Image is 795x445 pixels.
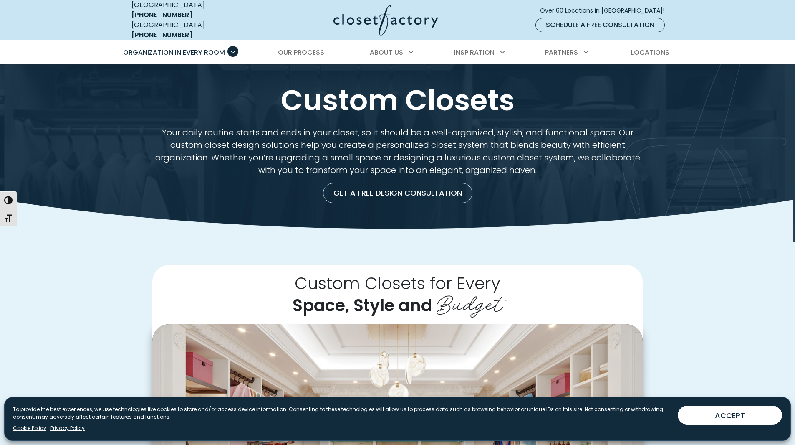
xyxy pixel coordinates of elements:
[678,406,782,425] button: ACCEPT
[545,48,578,57] span: Partners
[333,5,438,36] img: Closet Factory Logo
[117,41,678,64] nav: Primary Menu
[131,20,252,40] div: [GEOGRAPHIC_DATA]
[13,406,671,421] p: To provide the best experiences, we use technologies like cookies to store and/or access device i...
[293,294,432,317] span: Space, Style and
[130,84,666,116] h1: Custom Closets
[278,48,324,57] span: Our Process
[370,48,403,57] span: About Us
[131,10,192,20] a: [PHONE_NUMBER]
[535,18,665,32] a: Schedule a Free Consultation
[13,425,46,432] a: Cookie Policy
[323,183,472,203] a: Get a Free Design Consultation
[454,48,495,57] span: Inspiration
[540,3,671,18] a: Over 60 Locations in [GEOGRAPHIC_DATA]!
[631,48,669,57] span: Locations
[152,126,643,176] p: Your daily routine starts and ends in your closet, so it should be a well-organized, stylish, and...
[295,272,500,295] span: Custom Closets for Every
[540,6,671,15] span: Over 60 Locations in [GEOGRAPHIC_DATA]!
[50,425,85,432] a: Privacy Policy
[123,48,225,57] span: Organization in Every Room
[131,30,192,40] a: [PHONE_NUMBER]
[437,285,502,318] span: Budget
